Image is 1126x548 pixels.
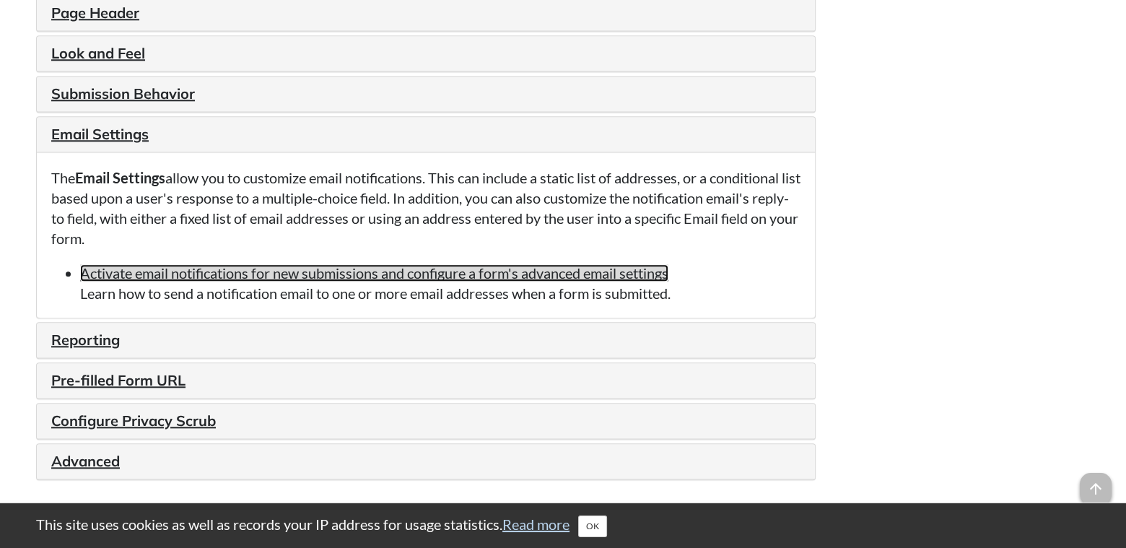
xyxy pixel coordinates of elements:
a: Advanced [51,452,120,470]
strong: Email Settings [75,169,165,186]
span: arrow_upward [1080,473,1112,505]
a: arrow_upward [1080,474,1112,492]
a: Configure Privacy Scrub [51,412,216,430]
a: Activate email notifications for new submissions and configure a form's advanced email settings [80,264,668,282]
button: Close [578,516,607,537]
p: The allow you to customize email notifications. This can include a static list of addresses, or a... [51,168,800,248]
li: Learn how to send a notification email to one or more email addresses when a form is submitted. [80,263,800,303]
a: Read more [502,516,569,533]
a: Look and Feel [51,44,145,62]
a: Pre-filled Form URL [51,371,186,389]
a: Submission Behavior [51,84,195,103]
a: Reporting [51,331,120,349]
a: Email Settings [51,125,149,143]
div: This site uses cookies as well as records your IP address for usage statistics. [22,514,1104,537]
a: Page Header [51,4,139,22]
